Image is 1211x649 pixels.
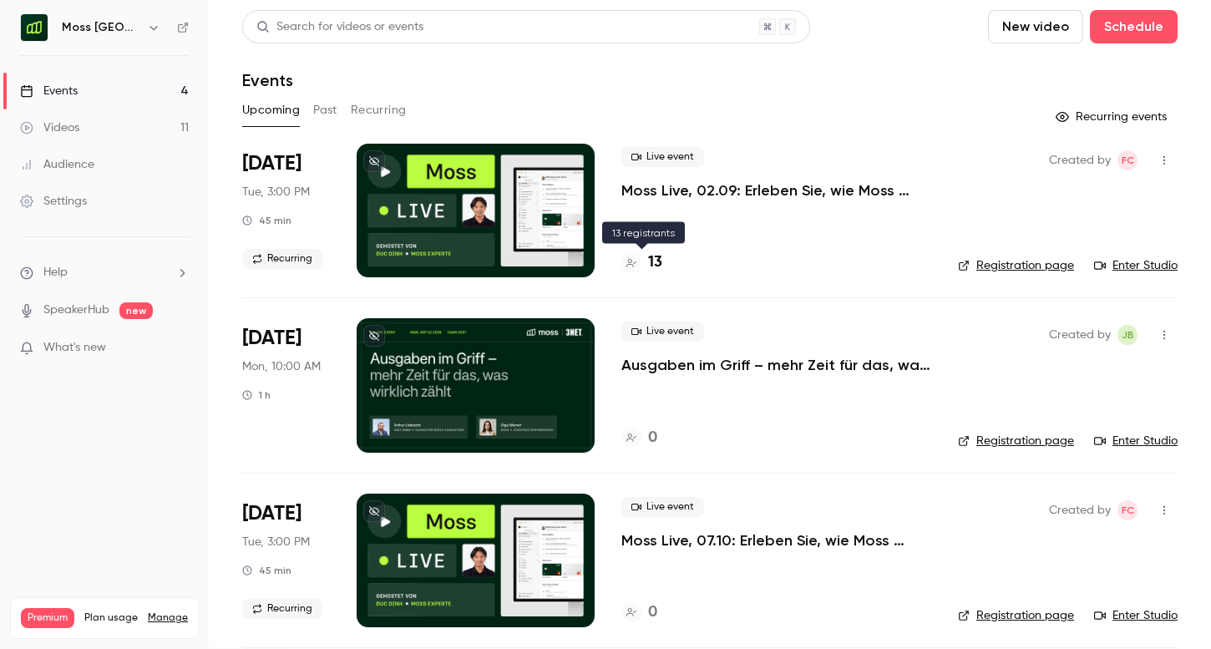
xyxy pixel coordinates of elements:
img: Moss Deutschland [21,14,48,41]
div: Sep 2 Tue, 3:00 PM (Europe/Berlin) [242,144,330,277]
a: Registration page [958,257,1074,274]
span: Jara Bockx [1117,325,1138,345]
button: Schedule [1090,10,1178,43]
div: 45 min [242,214,291,227]
span: Tue, 3:00 PM [242,184,310,200]
span: new [119,302,153,319]
span: Live event [621,322,704,342]
span: Created by [1049,325,1111,345]
span: Recurring [242,599,322,619]
a: Enter Studio [1094,433,1178,449]
span: Recurring [242,249,322,269]
span: Live event [621,497,704,517]
span: Tue, 3:00 PM [242,534,310,550]
span: FC [1122,500,1134,520]
iframe: Noticeable Trigger [169,341,189,356]
span: Premium [21,608,74,628]
div: Oct 7 Tue, 3:00 PM (Europe/Berlin) [242,494,330,627]
h6: Moss [GEOGRAPHIC_DATA] [62,19,140,36]
a: 0 [621,427,657,449]
button: Recurring [351,97,407,124]
span: [DATE] [242,500,301,527]
div: 1 h [242,388,271,402]
span: Created by [1049,150,1111,170]
span: [DATE] [242,325,301,352]
button: New video [988,10,1083,43]
a: Registration page [958,433,1074,449]
span: Live event [621,147,704,167]
div: Sep 22 Mon, 10:00 AM (Europe/Berlin) [242,318,330,452]
div: Events [20,83,78,99]
div: Audience [20,156,94,173]
button: Past [313,97,337,124]
h4: 0 [648,601,657,624]
span: Created by [1049,500,1111,520]
span: Plan usage [84,611,138,625]
div: Videos [20,119,79,136]
span: JB [1122,325,1134,345]
div: 45 min [242,564,291,577]
a: Registration page [958,607,1074,624]
span: FC [1122,150,1134,170]
a: Enter Studio [1094,607,1178,624]
button: Upcoming [242,97,300,124]
h1: Events [242,70,293,90]
span: What's new [43,339,106,357]
li: help-dropdown-opener [20,264,189,281]
button: Recurring events [1048,104,1178,130]
span: Mon, 10:00 AM [242,358,321,375]
span: Felicity Cator [1117,500,1138,520]
span: Felicity Cator [1117,150,1138,170]
a: Enter Studio [1094,257,1178,274]
a: Moss Live, 02.09: Erleben Sie, wie Moss Ausgabenmanagement automatisiert [621,180,931,200]
a: 0 [621,601,657,624]
span: [DATE] [242,150,301,177]
div: Settings [20,193,87,210]
a: 13 [621,251,662,274]
a: Moss Live, 07.10: Erleben Sie, wie Moss Ausgabenmanagement automatisiert [621,530,931,550]
a: Ausgaben im Griff – mehr Zeit für das, was wirklich zählt [621,355,931,375]
div: Search for videos or events [256,18,423,36]
h4: 0 [648,427,657,449]
span: Help [43,264,68,281]
h4: 13 [648,251,662,274]
a: Manage [148,611,188,625]
a: SpeakerHub [43,302,109,319]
